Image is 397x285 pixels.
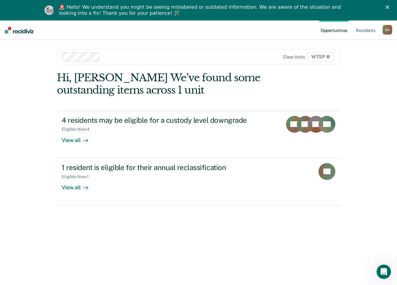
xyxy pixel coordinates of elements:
[62,179,95,191] div: View all
[62,174,94,179] div: Eligible Now : 1
[62,132,95,144] div: View all
[59,4,343,16] div: 🚨 Hello! We understand you might be seeing mislabeled or outdated information. We are aware of th...
[45,5,54,15] img: Profile image for Kim
[283,54,305,60] div: Clear units
[383,25,392,35] div: S D
[383,25,392,35] button: SD
[307,52,334,62] span: WTSP
[57,111,340,158] a: 4 residents may be eligible for a custody level downgradeEligible Now:4View all
[62,127,94,132] div: Eligible Now : 4
[62,163,273,172] div: 1 resident is eligible for their annual reclassification
[57,72,284,96] div: Hi, [PERSON_NAME] We’ve found some outstanding items across 1 unit
[377,265,391,279] iframe: Intercom live chat
[57,158,340,206] a: 1 resident is eligible for their annual reclassificationEligible Now:1View all
[355,20,377,40] a: Residents
[62,116,273,125] div: 4 residents may be eligible for a custody level downgrade
[319,20,349,40] a: Opportunities
[5,27,34,33] img: Recidiviz
[386,5,392,9] div: Close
